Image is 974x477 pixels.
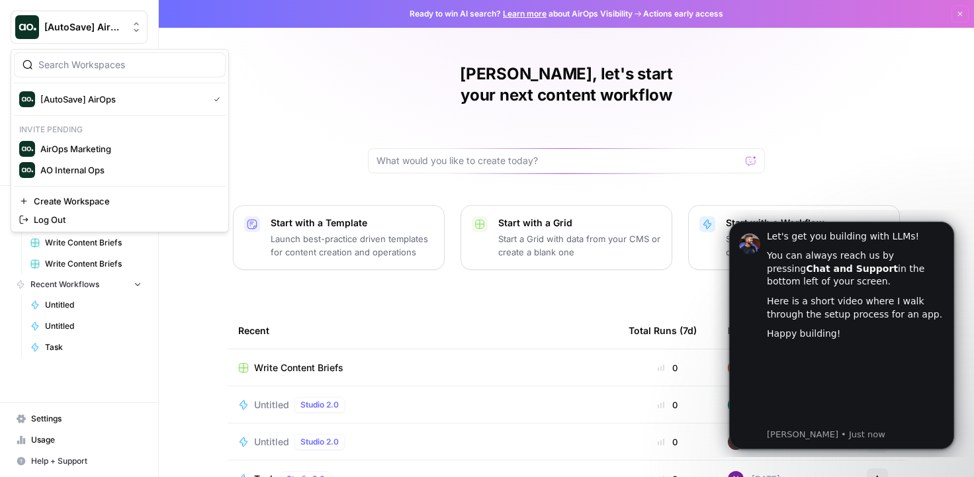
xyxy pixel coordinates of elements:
[34,213,215,226] span: Log Out
[410,8,633,20] span: Ready to win AI search? about AirOps Visibility
[14,121,226,138] p: Invite pending
[15,15,39,39] img: [AutoSave] AirOps Logo
[643,8,723,20] span: Actions early access
[254,398,289,412] span: Untitled
[40,163,215,177] span: AO Internal Ops
[254,435,289,449] span: Untitled
[11,275,148,294] button: Recent Workflows
[461,205,672,270] button: Start with a GridStart a Grid with data from your CMS or create a blank one
[40,93,203,106] span: [AutoSave] AirOps
[238,361,607,374] a: Write Content Briefs
[300,436,339,448] span: Studio 2.0
[19,162,35,178] img: AO Internal Ops Logo
[31,413,142,425] span: Settings
[40,142,215,155] span: AirOps Marketing
[45,299,142,311] span: Untitled
[24,337,148,358] a: Task
[238,434,607,450] a: UntitledStudio 2.0
[45,258,142,270] span: Write Content Briefs
[368,64,765,106] h1: [PERSON_NAME], let's start your next content workflow
[14,210,226,229] a: Log Out
[34,195,215,208] span: Create Workspace
[14,192,226,210] a: Create Workspace
[24,294,148,316] a: Untitled
[44,21,124,34] span: [AutoSave] AirOps
[629,435,707,449] div: 0
[688,205,900,270] button: Start with a WorkflowStart a Workflow that combines your data, LLMs and human review
[58,138,235,217] iframe: youtube
[238,312,607,349] div: Recent
[24,316,148,337] a: Untitled
[45,320,142,332] span: Untitled
[19,141,35,157] img: AirOps Marketing Logo
[24,232,148,253] a: Write Content Briefs
[24,253,148,275] a: Write Content Briefs
[498,216,661,230] p: Start with a Grid
[300,399,339,411] span: Studio 2.0
[11,429,148,451] a: Usage
[31,434,142,446] span: Usage
[629,398,707,412] div: 0
[629,361,707,374] div: 0
[629,312,697,349] div: Total Runs (7d)
[254,361,343,374] span: Write Content Briefs
[45,341,142,353] span: Task
[31,455,142,467] span: Help + Support
[58,219,235,231] p: Message from Steven, sent Just now
[11,408,148,429] a: Settings
[238,397,607,413] a: UntitledStudio 2.0
[11,451,148,472] button: Help + Support
[38,58,217,71] input: Search Workspaces
[503,9,547,19] a: Learn more
[19,91,35,107] img: [AutoSave] AirOps Logo
[271,232,433,259] p: Launch best-practice driven templates for content creation and operations
[498,232,661,259] p: Start a Grid with data from your CMS or create a blank one
[376,154,740,167] input: What would you like to create today?
[30,279,99,290] span: Recent Workflows
[45,237,142,249] span: Write Content Briefs
[233,205,445,270] button: Start with a TemplateLaunch best-practice driven templates for content creation and operations
[271,216,433,230] p: Start with a Template
[709,210,974,457] iframe: Intercom notifications message
[11,49,229,232] div: Workspace: [AutoSave] AirOps
[11,11,148,44] button: Workspace: [AutoSave] AirOps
